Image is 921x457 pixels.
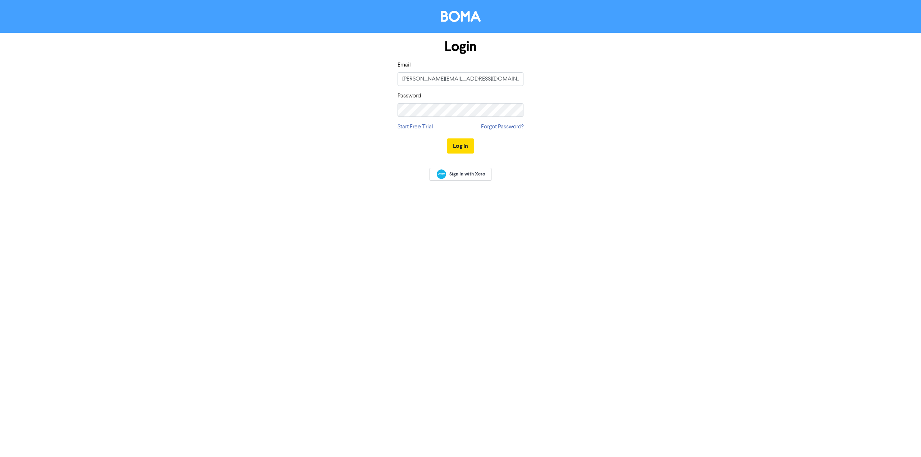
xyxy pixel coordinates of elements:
img: Xero logo [437,169,446,179]
a: Sign In with Xero [430,168,491,180]
button: Log In [447,138,474,154]
span: Sign In with Xero [449,171,485,177]
a: Forgot Password? [481,123,523,131]
label: Email [398,61,411,69]
label: Password [398,92,421,100]
img: BOMA Logo [441,11,481,22]
a: Start Free Trial [398,123,433,131]
h1: Login [398,38,523,55]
